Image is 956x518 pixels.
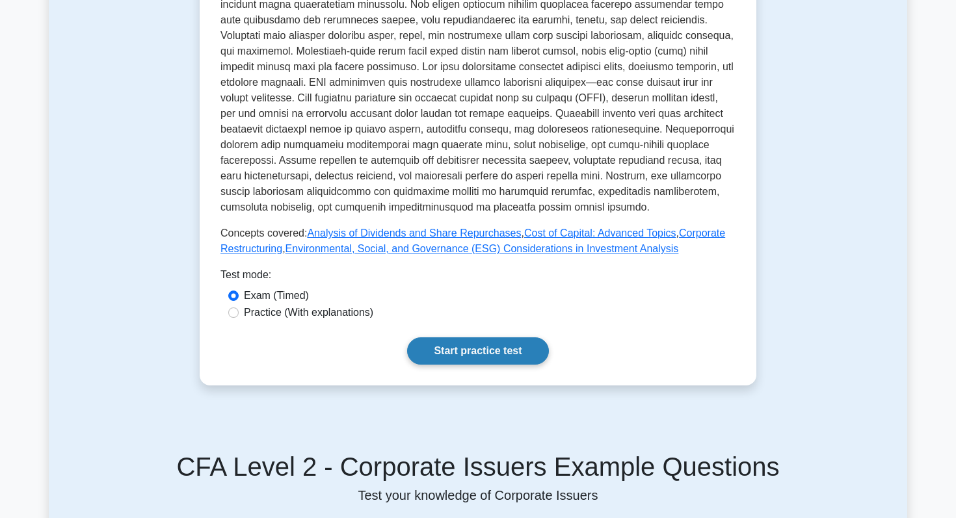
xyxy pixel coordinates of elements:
label: Exam (Timed) [244,288,309,304]
p: Test your knowledge of Corporate Issuers [57,487,899,503]
a: Start practice test [407,337,548,365]
div: Test mode: [220,267,736,288]
label: Practice (With explanations) [244,305,373,320]
a: Cost of Capital: Advanced Topics [524,227,676,239]
h5: CFA Level 2 - Corporate Issuers Example Questions [57,451,899,482]
a: Environmental, Social, and Governance (ESG) Considerations in Investment Analysis [285,243,679,254]
a: Analysis of Dividends and Share Repurchases [307,227,521,239]
p: Concepts covered: , , , [220,226,736,257]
